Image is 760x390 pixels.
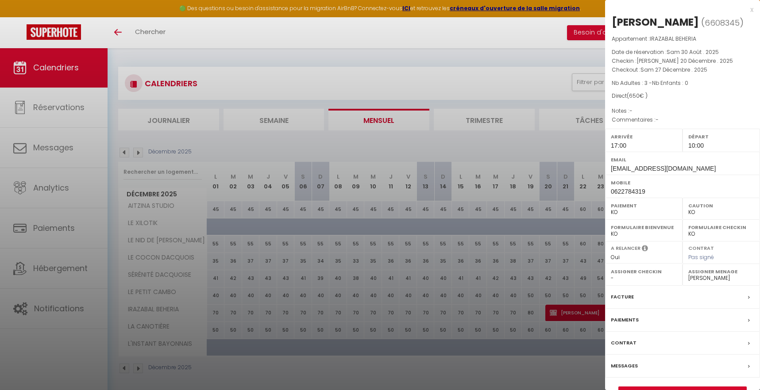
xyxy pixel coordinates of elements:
[652,79,688,87] span: Nb Enfants : 0
[611,223,677,232] label: Formulaire Bienvenue
[611,188,645,195] span: 0622784319
[667,48,719,56] span: Sam 30 Août . 2025
[688,223,754,232] label: Formulaire Checkin
[612,57,753,65] p: Checkin :
[688,142,704,149] span: 10:00
[688,267,754,276] label: Assigner Menage
[611,132,677,141] label: Arrivée
[611,267,677,276] label: Assigner Checkin
[612,34,753,43] p: Appartement :
[627,92,648,99] span: ( € )
[642,245,648,254] i: Sélectionner OUI si vous souhaiter envoyer les séquences de messages post-checkout
[612,79,688,87] span: Nb Adultes : 3 -
[688,132,754,141] label: Départ
[605,4,753,15] div: x
[688,253,714,261] span: Pas signé
[688,245,714,250] label: Contrat
[656,116,659,123] span: -
[612,92,753,100] div: Direct
[611,338,637,348] label: Contrat
[612,65,753,74] p: Checkout :
[612,48,753,57] p: Date de réservation :
[612,107,753,115] p: Notes :
[637,57,733,65] span: [PERSON_NAME] 20 Décembre . 2025
[612,115,753,124] p: Commentaires :
[612,15,699,29] div: [PERSON_NAME]
[611,315,639,325] label: Paiements
[611,292,634,302] label: Facture
[701,16,744,29] span: ( )
[640,66,707,73] span: Sam 27 Décembre . 2025
[629,107,633,115] span: -
[650,35,696,42] span: IRAZABAL BEHERIA
[688,201,754,210] label: Caution
[611,361,638,371] label: Messages
[629,92,640,99] span: 650
[611,155,754,164] label: Email
[611,178,754,187] label: Mobile
[611,201,677,210] label: Paiement
[611,165,716,172] span: [EMAIL_ADDRESS][DOMAIN_NAME]
[7,4,34,30] button: Ouvrir le widget de chat LiveChat
[611,245,640,252] label: A relancer
[705,17,740,28] span: 6608345
[611,142,626,149] span: 17:00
